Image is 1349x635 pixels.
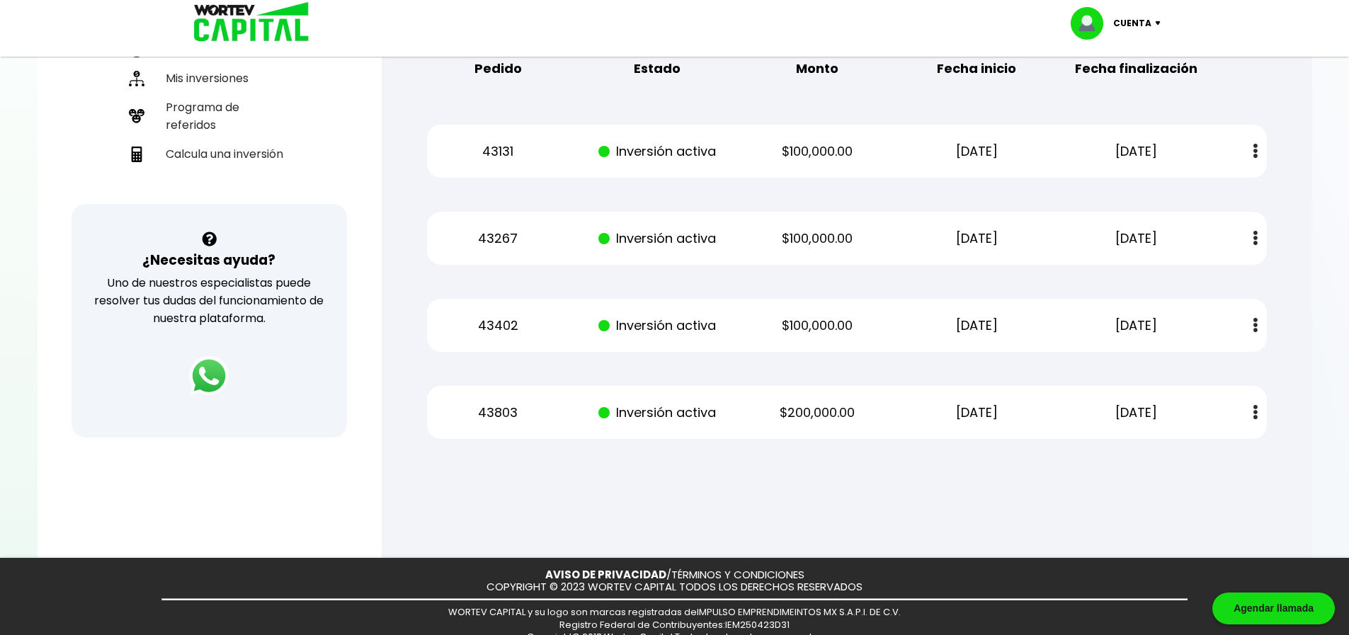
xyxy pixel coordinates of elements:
[591,228,725,249] p: Inversión activa
[1151,21,1171,25] img: icon-down
[750,315,884,336] p: $100,000.00
[1069,402,1204,423] p: [DATE]
[142,250,275,270] h3: ¿Necesitas ayuda?
[90,274,329,327] p: Uno de nuestros especialistas puede resolver tus dudas del funcionamiento de nuestra plataforma.
[671,567,804,582] a: TÉRMINOS Y CONDICIONES
[559,618,790,631] span: Registro Federal de Contribuyentes: IEM250423D31
[123,139,295,168] a: Calcula una inversión
[909,315,1044,336] p: [DATE]
[1212,593,1335,624] div: Agendar llamada
[431,141,565,162] p: 43131
[796,58,838,79] b: Monto
[189,356,229,396] img: logos_whatsapp-icon.242b2217.svg
[486,581,863,593] p: COPYRIGHT © 2023 WORTEV CAPITAL TODOS LOS DERECHOS RESERVADOS
[750,402,884,423] p: $200,000.00
[129,108,144,124] img: recomiendanos-icon.9b8e9327.svg
[591,402,725,423] p: Inversión activa
[123,64,295,93] a: Mis inversiones
[591,141,725,162] p: Inversión activa
[474,58,522,79] b: Pedido
[545,569,804,581] p: /
[937,58,1016,79] b: Fecha inicio
[750,228,884,249] p: $100,000.00
[123,93,295,139] a: Programa de referidos
[431,315,565,336] p: 43402
[1071,7,1113,40] img: profile-image
[448,605,901,619] span: WORTEV CAPITAL y su logo son marcas registradas de IMPULSO EMPRENDIMEINTOS MX S.A.P.I. DE C.V.
[1069,315,1204,336] p: [DATE]
[591,315,725,336] p: Inversión activa
[1069,141,1204,162] p: [DATE]
[909,228,1044,249] p: [DATE]
[129,71,144,86] img: inversiones-icon.6695dc30.svg
[431,228,565,249] p: 43267
[545,567,666,582] a: AVISO DE PRIVACIDAD
[1113,13,1151,34] p: Cuenta
[1069,228,1204,249] p: [DATE]
[1075,58,1197,79] b: Fecha finalización
[129,147,144,162] img: calculadora-icon.17d418c4.svg
[909,141,1044,162] p: [DATE]
[634,58,681,79] b: Estado
[431,402,565,423] p: 43803
[909,402,1044,423] p: [DATE]
[750,141,884,162] p: $100,000.00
